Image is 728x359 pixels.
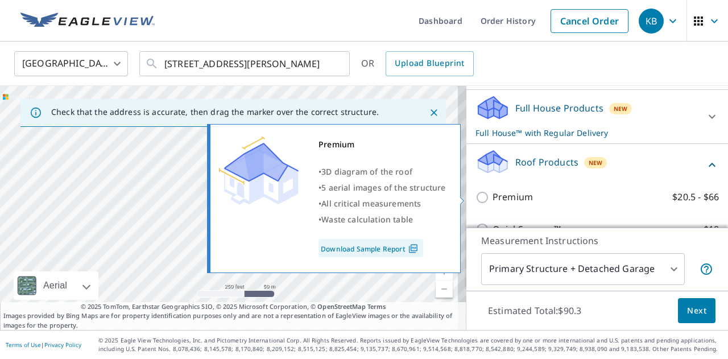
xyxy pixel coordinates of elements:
img: Premium [219,137,299,205]
p: | [6,341,81,348]
div: • [318,180,446,196]
div: • [318,212,446,228]
p: Roof Products [515,155,578,169]
p: Premium [493,190,533,204]
div: Aerial [40,271,71,300]
div: [GEOGRAPHIC_DATA] [14,48,128,80]
span: New [614,104,628,113]
div: KB [639,9,664,34]
span: New [589,158,603,167]
p: $20.5 - $66 [672,190,719,204]
p: © 2025 Eagle View Technologies, Inc. and Pictometry International Corp. All Rights Reserved. Repo... [98,336,722,353]
img: EV Logo [20,13,155,30]
span: 5 aerial images of the structure [321,182,445,193]
div: Full House ProductsNewFull House™ with Regular Delivery [475,94,719,139]
span: © 2025 TomTom, Earthstar Geographics SIO, © 2025 Microsoft Corporation, © [81,302,386,312]
a: Terms of Use [6,341,41,349]
p: QuickSquares™ [493,222,561,237]
div: OR [361,51,474,76]
span: Waste calculation table [321,214,413,225]
p: Full House™ with Regular Delivery [475,127,698,139]
p: Estimated Total: $90.3 [479,298,590,323]
img: Pdf Icon [406,244,421,254]
div: Roof ProductsNew [475,148,719,181]
input: Search by address or latitude-longitude [164,48,326,80]
span: Your report will include the primary structure and a detached garage if one exists. [700,262,713,276]
div: Premium [318,137,446,152]
div: Primary Structure + Detached Garage [481,253,685,285]
button: Next [678,298,715,324]
a: Cancel Order [551,9,628,33]
div: • [318,196,446,212]
a: Terms [367,302,386,311]
span: 3D diagram of the roof [321,166,412,177]
a: Upload Blueprint [386,51,473,76]
a: Download Sample Report [318,239,423,257]
span: Next [687,304,706,318]
a: Privacy Policy [44,341,81,349]
button: Close [427,105,441,120]
p: Check that the address is accurate, then drag the marker over the correct structure. [51,107,379,117]
div: Aerial [14,271,98,300]
p: Full House Products [515,101,603,115]
a: OpenStreetMap [317,302,365,311]
span: All critical measurements [321,198,421,209]
span: Upload Blueprint [395,56,464,71]
div: • [318,164,446,180]
a: Current Level 17, Zoom Out [436,280,453,298]
p: $18 [704,222,719,237]
p: Measurement Instructions [481,234,713,247]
